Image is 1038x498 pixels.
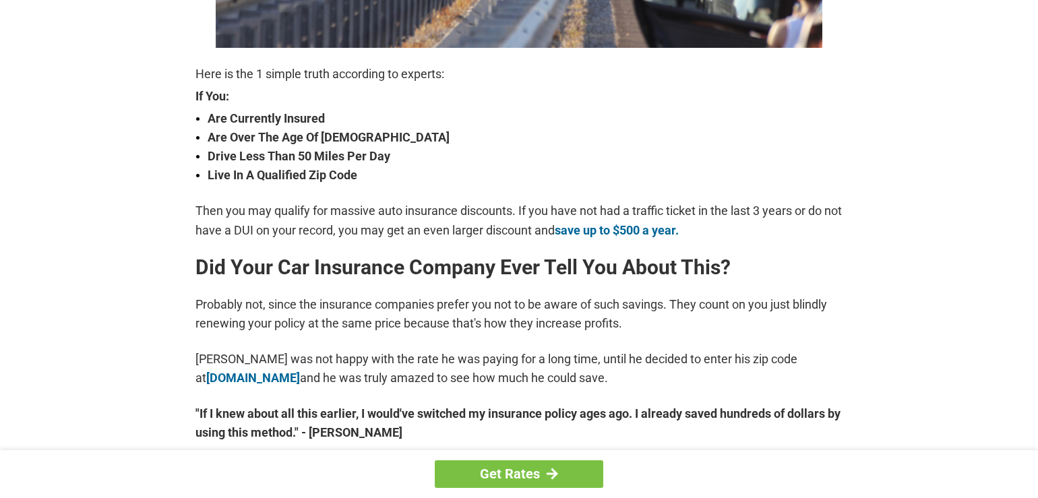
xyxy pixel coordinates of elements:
p: Probably not, since the insurance companies prefer you not to be aware of such savings. They coun... [195,295,843,333]
a: Get Rates [435,460,603,488]
a: save up to $500 a year. [555,223,679,237]
strong: Live In A Qualified Zip Code [208,166,843,185]
strong: Are Over The Age Of [DEMOGRAPHIC_DATA] [208,128,843,147]
strong: Are Currently Insured [208,109,843,128]
p: Then you may qualify for massive auto insurance discounts. If you have not had a traffic ticket i... [195,201,843,239]
strong: "If I knew about all this earlier, I would've switched my insurance policy ages ago. I already sa... [195,404,843,442]
p: [PERSON_NAME] was not happy with the rate he was paying for a long time, until he decided to ente... [195,350,843,387]
strong: If You: [195,90,843,102]
h2: Did Your Car Insurance Company Ever Tell You About This? [195,257,843,278]
p: Here is the 1 simple truth according to experts: [195,65,843,84]
a: [DOMAIN_NAME] [206,371,300,385]
strong: Drive Less Than 50 Miles Per Day [208,147,843,166]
